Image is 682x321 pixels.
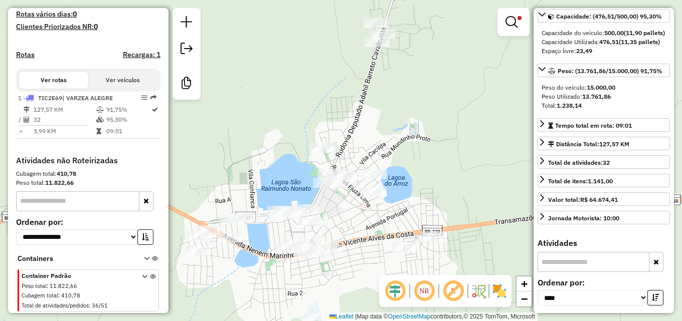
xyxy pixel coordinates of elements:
label: Ordenar por: [538,276,670,288]
a: Zoom out [517,291,532,306]
i: % de utilização da cubagem [96,117,104,123]
button: Ver rotas [19,72,88,89]
span: Ocultar NR [412,279,436,303]
img: Exibir/Ocultar setores [491,283,507,299]
div: Atividade não roteirizada - MERC. DO ROGERIO [273,206,298,216]
a: Zoom in [517,276,532,291]
span: Capacidade: (476,51/500,00) 95,30% [556,13,662,20]
div: Total de itens: [548,177,613,186]
h4: Atividades [538,238,670,248]
strong: 32 [603,159,610,166]
a: Valor total:R$ 64.674,41 [538,192,670,206]
strong: 500,00 [604,29,624,37]
div: Cubagem total: [16,169,160,178]
i: Distância Total [24,107,30,113]
span: − [521,292,528,305]
strong: (11,35 pallets) [619,38,660,46]
i: % de utilização do peso [96,107,104,113]
span: Container Padrão [22,271,130,280]
td: 127,57 KM [33,105,96,115]
td: / [18,115,23,125]
span: 36/51 [92,302,108,309]
a: OpenStreetMap [388,313,431,320]
a: Criar modelo [177,73,197,96]
i: Total de Atividades [24,117,30,123]
strong: 1.141,00 [588,177,613,185]
a: Capacidade: (476,51/500,00) 95,30% [538,9,670,23]
a: Distância Total:127,57 KM [538,137,670,150]
span: Cubagem total [22,292,58,299]
span: : [58,292,60,299]
div: Map data © contributors,© 2025 TomTom, Microsoft [327,312,538,321]
a: Jornada Motorista: 10:00 [538,211,670,224]
a: Total de atividades:32 [538,155,670,169]
td: 32 [33,115,96,125]
i: Rota otimizada [152,107,158,113]
strong: 11.822,66 [45,179,74,186]
span: Ocultar deslocamento [383,279,407,303]
a: Exibir filtros [501,12,526,32]
div: Capacidade do veículo: [542,29,666,38]
div: Capacidade: (476,51/500,00) 95,30% [538,25,670,60]
span: Filtro Ativo [518,16,522,20]
span: Tempo total em rota: 09:01 [555,122,632,129]
button: Ver veículos [88,72,157,89]
strong: 476,51 [599,38,619,46]
td: 09:01 [106,126,151,136]
td: 3,99 KM [33,126,96,136]
span: Total de atividades/pedidos [22,302,89,309]
h4: Atividades não Roteirizadas [16,156,160,165]
span: 127,57 KM [599,140,629,148]
span: Total de atividades: [548,159,610,166]
span: Containers [18,253,131,264]
span: 410,78 [61,292,80,299]
div: Peso: (13.761,86/15.000,00) 91,75% [538,79,670,114]
i: Tempo total em rota [96,128,101,134]
a: Tempo total em rota: 09:01 [538,118,670,132]
strong: 410,78 [57,170,76,177]
div: Capacidade Utilizada: [542,38,666,47]
span: 1 - [18,94,113,102]
strong: 13.761,86 [582,93,611,100]
button: Ordem crescente [137,229,153,245]
td: 95,30% [106,115,151,125]
a: Exportar sessão [177,39,197,61]
a: Peso: (13.761,86/15.000,00) 91,75% [538,64,670,77]
span: : [89,302,90,309]
strong: 1.238,14 [557,102,582,109]
strong: 23,49 [576,47,592,55]
strong: 15.000,00 [587,84,615,91]
a: Nova sessão e pesquisa [177,12,197,35]
h4: Rotas vários dias: [16,10,160,19]
div: Distância Total: [548,140,629,149]
span: + [521,277,528,290]
span: | [355,313,357,320]
em: Rota exportada [150,95,156,101]
span: Peso total [22,282,47,289]
div: Valor total: [548,195,618,204]
div: Espaço livre: [542,47,666,56]
em: Opções [141,95,147,101]
label: Ordenar por: [16,216,160,228]
td: = [18,126,23,136]
h4: Clientes Priorizados NR: [16,23,160,31]
span: 11.822,66 [50,282,77,289]
div: Peso total: [16,178,160,187]
span: TIC2E69 [38,94,62,102]
span: Exibir rótulo [441,279,465,303]
strong: R$ 64.674,41 [580,196,618,203]
img: Fluxo de ruas [470,283,486,299]
div: Jornada Motorista: 10:00 [548,214,619,223]
span: Peso: (13.761,86/15.000,00) 91,75% [558,67,662,75]
button: Ordem decrescente [647,290,663,305]
a: Leaflet [329,313,354,320]
span: : [47,282,48,289]
h4: Recargas: 1 [123,51,160,59]
td: 91,75% [106,105,151,115]
span: | VARZEA ALEGRE [62,94,113,102]
a: Total de itens:1.141,00 [538,174,670,187]
strong: 0 [73,10,77,19]
div: Peso Utilizado: [542,92,666,101]
a: Rotas [16,51,35,59]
